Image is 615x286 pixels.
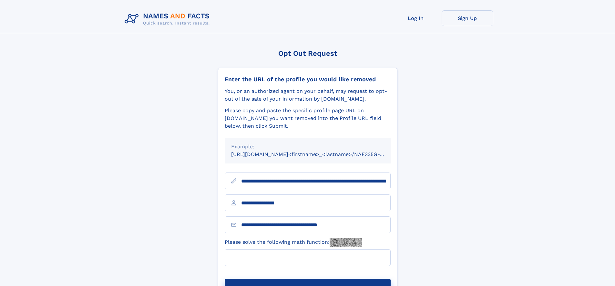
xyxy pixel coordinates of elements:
[225,107,391,130] div: Please copy and paste the specific profile page URL on [DOMAIN_NAME] you want removed into the Pr...
[218,49,397,57] div: Opt Out Request
[390,10,442,26] a: Log In
[231,151,403,157] small: [URL][DOMAIN_NAME]<firstname>_<lastname>/NAF325G-xxxxxxxx
[225,238,362,247] label: Please solve the following math function:
[442,10,493,26] a: Sign Up
[225,87,391,103] div: You, or an authorized agent on your behalf, may request to opt-out of the sale of your informatio...
[225,76,391,83] div: Enter the URL of the profile you would like removed
[231,143,384,151] div: Example:
[122,10,215,28] img: Logo Names and Facts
